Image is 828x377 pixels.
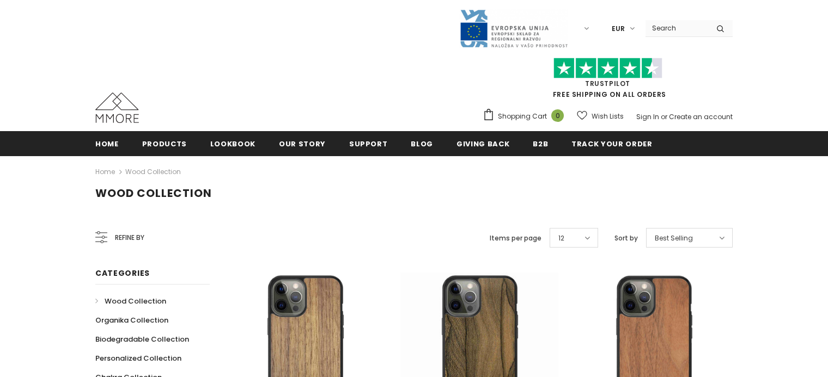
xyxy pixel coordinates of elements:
[614,233,638,244] label: Sort by
[105,296,166,306] span: Wood Collection
[669,112,733,121] a: Create an account
[571,131,652,156] a: Track your order
[95,311,168,330] a: Organika Collection
[456,139,509,149] span: Giving back
[95,165,115,178] a: Home
[533,131,548,156] a: B2B
[612,23,625,34] span: EUR
[95,315,168,325] span: Organika Collection
[210,131,255,156] a: Lookbook
[95,292,166,311] a: Wood Collection
[483,108,569,125] a: Shopping Cart 0
[95,268,150,279] span: Categories
[95,349,181,368] a: Personalized Collection
[349,131,388,156] a: support
[95,330,189,349] a: Biodegradable Collection
[558,233,564,244] span: 12
[95,139,119,149] span: Home
[95,92,139,123] img: MMORE Cases
[490,233,541,244] label: Items per page
[279,131,326,156] a: Our Story
[459,23,568,33] a: Javni Razpis
[533,139,548,149] span: B2B
[95,186,212,201] span: Wood Collection
[115,232,144,244] span: Refine by
[95,353,181,363] span: Personalized Collection
[142,131,187,156] a: Products
[95,334,189,344] span: Biodegradable Collection
[592,111,624,122] span: Wish Lists
[411,131,433,156] a: Blog
[210,139,255,149] span: Lookbook
[553,58,662,79] img: Trust Pilot Stars
[125,167,181,176] a: Wood Collection
[483,63,733,99] span: FREE SHIPPING ON ALL ORDERS
[551,109,564,122] span: 0
[585,79,630,88] a: Trustpilot
[498,111,547,122] span: Shopping Cart
[646,20,708,36] input: Search Site
[349,139,388,149] span: support
[95,131,119,156] a: Home
[655,233,693,244] span: Best Selling
[279,139,326,149] span: Our Story
[571,139,652,149] span: Track your order
[636,112,659,121] a: Sign In
[661,112,667,121] span: or
[142,139,187,149] span: Products
[456,131,509,156] a: Giving back
[577,107,624,126] a: Wish Lists
[459,9,568,48] img: Javni Razpis
[411,139,433,149] span: Blog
